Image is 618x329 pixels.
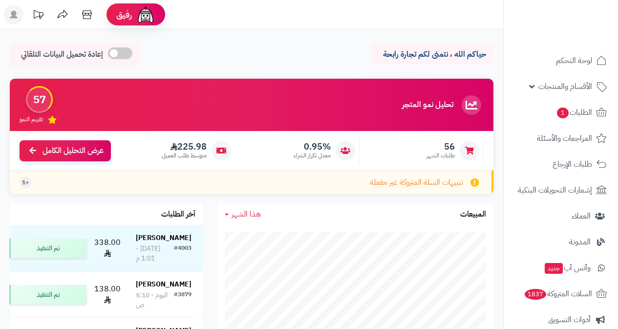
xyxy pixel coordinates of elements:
span: جديد [545,263,563,274]
img: ai-face.png [136,5,155,24]
a: وآتس آبجديد [510,256,612,280]
div: اليوم - 5:10 ص [136,290,174,310]
strong: [PERSON_NAME] [136,233,192,243]
a: المراجعات والأسئلة [510,127,612,150]
h3: المبيعات [460,210,486,219]
div: [DATE] - 1:01 م [136,244,174,263]
h3: آخر الطلبات [161,210,195,219]
span: 56 [426,141,455,152]
span: +1 [22,178,29,187]
h3: تحليل نمو المتجر [402,101,453,110]
span: إعادة تحميل البيانات التلقائي [21,49,103,60]
span: طلبات الإرجاع [553,157,592,171]
span: تقييم النمو [20,115,43,124]
span: الأقسام والمنتجات [538,80,592,93]
a: عرض التحليل الكامل [20,140,111,161]
td: 338.00 [90,225,125,271]
td: 138.00 [90,272,125,318]
span: السلات المتروكة [524,287,592,301]
a: الطلبات1 [510,101,612,124]
a: العملاء [510,204,612,228]
span: الطلبات [556,106,592,119]
span: رفيق [116,9,132,21]
span: طلبات الشهر [426,152,455,160]
span: 1 [556,107,569,119]
span: المدونة [569,235,591,249]
span: تنبيهات السلة المتروكة غير مفعلة [370,177,463,188]
a: إشعارات التحويلات البنكية [510,178,612,202]
div: #3879 [174,290,192,310]
span: 1837 [524,288,547,300]
a: طلبات الإرجاع [510,153,612,176]
span: لوحة التحكم [556,54,592,67]
span: المراجعات والأسئلة [537,132,592,145]
span: هذا الشهر [232,208,261,220]
span: وآتس آب [544,261,591,275]
a: السلات المتروكة1837 [510,282,612,306]
a: المدونة [510,230,612,254]
div: تم التنفيذ [8,285,86,305]
span: متوسط طلب العميل [162,152,207,160]
span: معدل تكرار الشراء [294,152,331,160]
p: حياكم الله ، نتمنى لكم تجارة رابحة [379,49,486,60]
span: عرض التحليل الكامل [43,145,104,156]
span: أدوات التسويق [548,313,591,327]
span: العملاء [572,209,591,223]
img: logo-2.png [552,14,609,34]
div: #4003 [174,244,192,263]
span: 0.95% [294,141,331,152]
a: هذا الشهر [225,209,261,220]
a: تحديثات المنصة [26,5,50,27]
span: 225.98 [162,141,207,152]
a: لوحة التحكم [510,49,612,72]
span: إشعارات التحويلات البنكية [518,183,592,197]
strong: [PERSON_NAME] [136,279,192,289]
div: تم التنفيذ [8,239,86,258]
